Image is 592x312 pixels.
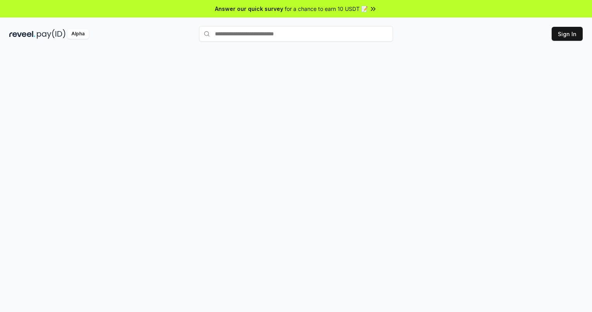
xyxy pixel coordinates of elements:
img: reveel_dark [9,29,35,39]
div: Alpha [67,29,89,39]
button: Sign In [552,27,583,41]
span: Answer our quick survey [215,5,283,13]
span: for a chance to earn 10 USDT 📝 [285,5,368,13]
img: pay_id [37,29,66,39]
